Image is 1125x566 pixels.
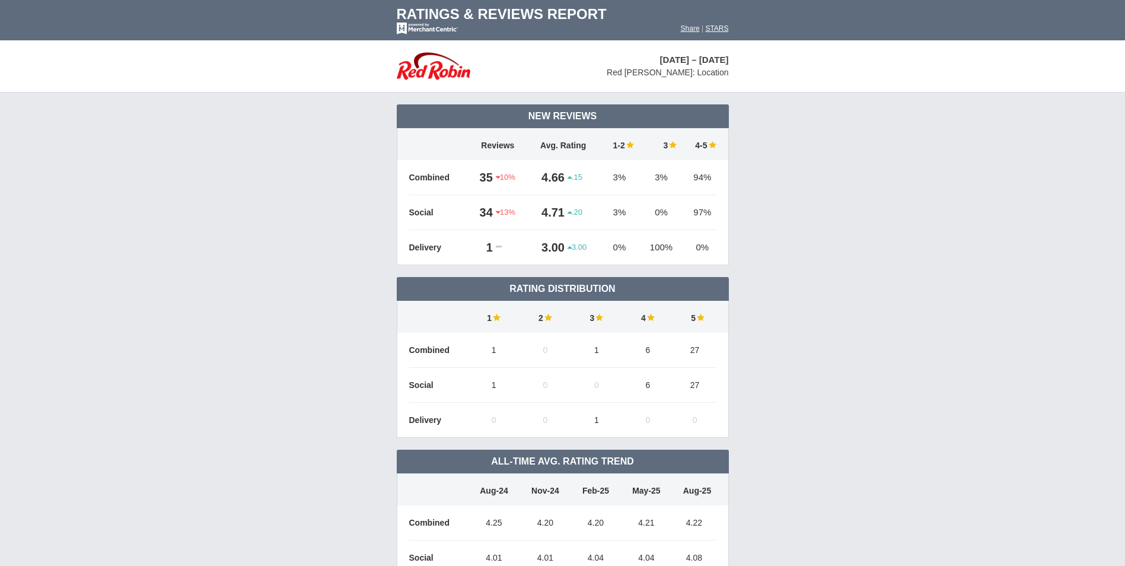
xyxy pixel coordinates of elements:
[620,473,672,505] td: May-25
[409,230,469,265] td: Delivery
[469,301,520,333] td: 1
[568,242,587,253] span: 3.00
[705,24,728,33] a: STARS
[599,128,640,160] td: 1-2
[571,473,620,505] td: Feb-25
[409,195,469,230] td: Social
[707,141,716,149] img: star-full-15.png
[397,104,729,128] td: New Reviews
[625,141,634,149] img: star-full-15.png
[492,415,496,425] span: 0
[571,403,623,438] td: 1
[397,450,729,473] td: All-Time Avg. Rating Trend
[543,345,547,355] span: 0
[646,313,655,322] img: star-full-15.png
[409,403,469,438] td: Delivery
[469,368,520,403] td: 1
[409,160,469,195] td: Combined
[492,313,501,322] img: star-full-15.png
[568,172,582,183] span: .15
[409,505,469,540] td: Combined
[696,313,705,322] img: star-full-15.png
[520,301,571,333] td: 2
[681,24,700,33] a: Share
[520,505,571,540] td: 4.20
[543,415,547,425] span: 0
[397,52,470,80] img: stars-red-robbin-logo-50.png
[469,195,496,230] td: 34
[683,160,716,195] td: 94%
[469,230,496,265] td: 1
[594,380,599,390] span: 0
[571,301,623,333] td: 3
[469,128,528,160] td: Reviews
[409,333,469,368] td: Combined
[599,160,640,195] td: 3%
[599,195,640,230] td: 3%
[607,68,728,77] span: Red [PERSON_NAME]: Location
[571,333,623,368] td: 1
[683,195,716,230] td: 97%
[622,333,674,368] td: 6
[620,505,672,540] td: 4.21
[397,23,458,34] img: mc-powered-by-logo-white-103.png
[527,195,568,230] td: 4.71
[397,277,729,301] td: Rating Distribution
[594,313,603,322] img: star-full-15.png
[469,333,520,368] td: 1
[693,415,697,425] span: 0
[469,505,520,540] td: 4.25
[622,301,674,333] td: 4
[672,473,716,505] td: Aug-25
[674,333,716,368] td: 27
[674,368,716,403] td: 27
[527,128,599,160] td: Avg. Rating
[640,230,683,265] td: 100%
[469,160,496,195] td: 35
[674,301,716,333] td: 5
[409,368,469,403] td: Social
[683,230,716,265] td: 0%
[668,141,677,149] img: star-full-15.png
[469,473,520,505] td: Aug-24
[702,24,703,33] span: |
[672,505,716,540] td: 4.22
[520,473,571,505] td: Nov-24
[496,207,515,218] span: 13%
[640,195,683,230] td: 0%
[640,160,683,195] td: 3%
[568,207,582,218] span: .20
[543,313,552,322] img: star-full-15.png
[640,128,683,160] td: 3
[527,160,568,195] td: 4.66
[683,128,716,160] td: 4-5
[571,505,620,540] td: 4.20
[599,230,640,265] td: 0%
[527,230,568,265] td: 3.00
[496,172,515,183] span: 10%
[622,368,674,403] td: 6
[659,55,728,65] span: [DATE] – [DATE]
[645,415,650,425] span: 0
[543,380,547,390] span: 0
